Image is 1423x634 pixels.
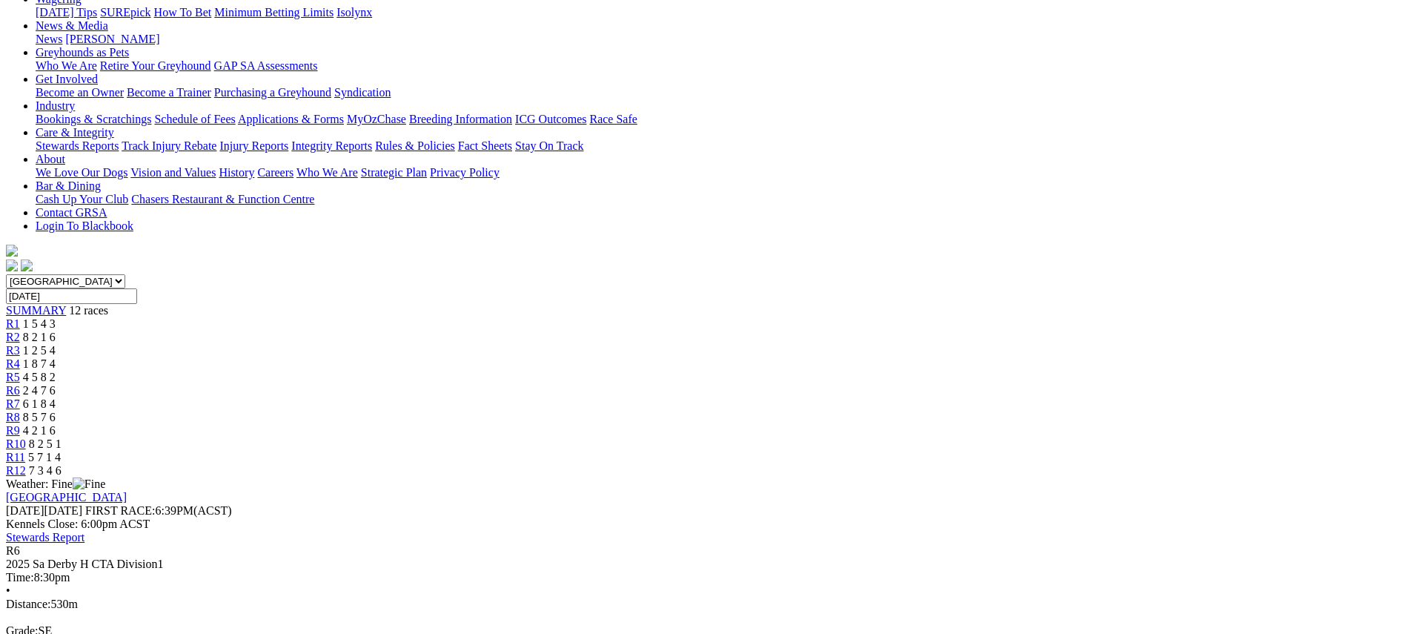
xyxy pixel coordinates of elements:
[6,464,26,477] a: R12
[6,371,20,383] a: R5
[85,504,155,517] span: FIRST RACE:
[375,139,455,152] a: Rules & Policies
[6,451,25,463] span: R11
[100,6,150,19] a: SUREpick
[36,166,127,179] a: We Love Our Dogs
[36,206,107,219] a: Contact GRSA
[122,139,216,152] a: Track Injury Rebate
[6,531,84,544] a: Stewards Report
[458,139,512,152] a: Fact Sheets
[36,6,1417,19] div: Wagering
[347,113,406,125] a: MyOzChase
[238,113,344,125] a: Applications & Forms
[23,371,56,383] span: 4 5 8 2
[214,59,318,72] a: GAP SA Assessments
[6,598,50,610] span: Distance:
[6,491,127,503] a: [GEOGRAPHIC_DATA]
[154,6,212,19] a: How To Bet
[6,558,1417,571] div: 2025 Sa Derby H CTA Division1
[36,139,1417,153] div: Care & Integrity
[23,331,56,343] span: 8 2 1 6
[23,317,56,330] span: 1 5 4 3
[6,571,1417,584] div: 8:30pm
[85,504,232,517] span: 6:39PM(ACST)
[29,437,62,450] span: 8 2 5 1
[36,33,62,45] a: News
[257,166,293,179] a: Careers
[36,219,133,232] a: Login To Blackbook
[36,73,98,85] a: Get Involved
[127,86,211,99] a: Become a Trainer
[6,504,82,517] span: [DATE]
[589,113,637,125] a: Race Safe
[23,424,56,437] span: 4 2 1 6
[36,179,101,192] a: Bar & Dining
[36,46,129,59] a: Greyhounds as Pets
[430,166,500,179] a: Privacy Policy
[100,59,211,72] a: Retire Your Greyhound
[6,598,1417,611] div: 530m
[23,344,56,357] span: 1 2 5 4
[36,6,97,19] a: [DATE] Tips
[36,166,1417,179] div: About
[6,304,66,317] a: SUMMARY
[6,424,20,437] a: R9
[361,166,427,179] a: Strategic Plan
[6,245,18,257] img: logo-grsa-white.png
[36,153,65,165] a: About
[29,464,62,477] span: 7 3 4 6
[36,113,1417,126] div: Industry
[23,411,56,423] span: 8 5 7 6
[23,397,56,410] span: 6 1 8 4
[219,139,288,152] a: Injury Reports
[6,518,1417,531] div: Kennels Close: 6:00pm ACST
[214,86,331,99] a: Purchasing a Greyhound
[336,6,372,19] a: Isolynx
[131,193,314,205] a: Chasers Restaurant & Function Centre
[6,288,137,304] input: Select date
[6,344,20,357] a: R3
[73,478,105,491] img: Fine
[6,437,26,450] a: R10
[36,126,114,139] a: Care & Integrity
[36,193,1417,206] div: Bar & Dining
[36,139,119,152] a: Stewards Reports
[6,331,20,343] a: R2
[36,99,75,112] a: Industry
[21,260,33,271] img: twitter.svg
[36,59,1417,73] div: Greyhounds as Pets
[6,411,20,423] a: R8
[6,571,34,584] span: Time:
[515,113,586,125] a: ICG Outcomes
[36,86,1417,99] div: Get Involved
[6,397,20,410] a: R7
[65,33,159,45] a: [PERSON_NAME]
[6,504,44,517] span: [DATE]
[515,139,583,152] a: Stay On Track
[69,304,108,317] span: 12 races
[291,139,372,152] a: Integrity Reports
[36,113,151,125] a: Bookings & Scratchings
[214,6,334,19] a: Minimum Betting Limits
[6,384,20,397] a: R6
[36,19,108,32] a: News & Media
[28,451,61,463] span: 5 7 1 4
[23,384,56,397] span: 2 4 7 6
[296,166,358,179] a: Who We Are
[6,357,20,370] a: R4
[6,544,20,557] span: R6
[36,33,1417,46] div: News & Media
[334,86,391,99] a: Syndication
[6,317,20,330] a: R1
